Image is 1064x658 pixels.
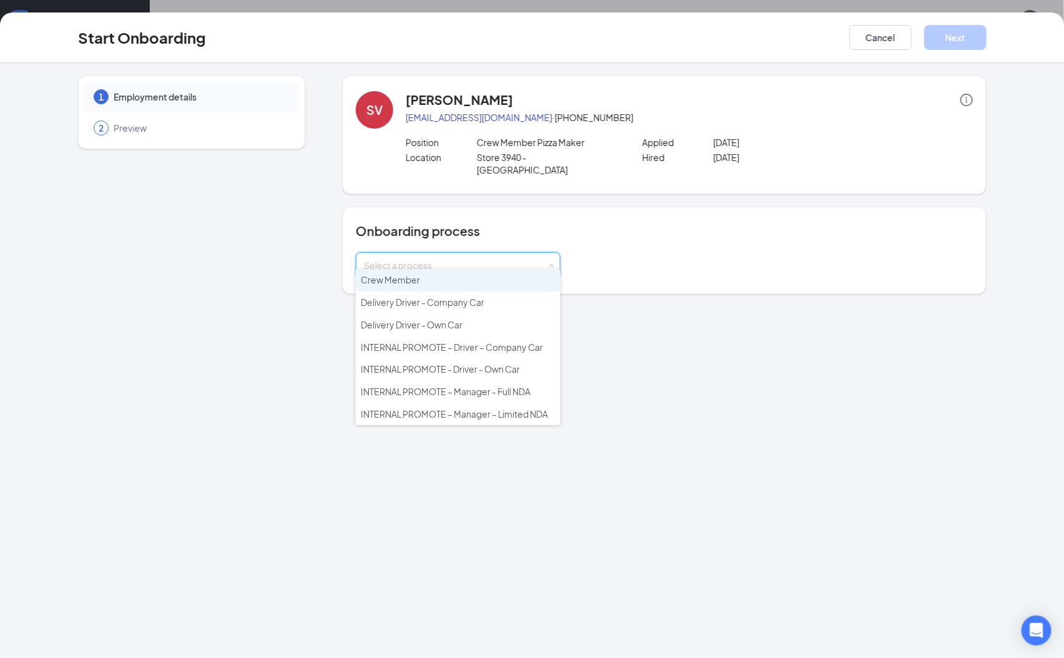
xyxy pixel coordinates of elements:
[642,136,713,149] p: Applied
[477,151,618,176] p: Store 3940 - [GEOGRAPHIC_DATA]
[361,363,520,375] span: INTERNAL PROMOTE - Driver - Own Car
[361,341,543,353] span: INTERNAL PROMOTE – Driver – Company Car
[713,151,855,164] p: [DATE]
[477,136,618,149] p: Crew Member Pizza Maker
[406,151,477,164] p: Location
[361,319,462,330] span: Delivery Driver - Own Car
[356,222,973,240] h4: Onboarding process
[366,101,383,119] div: SV
[361,386,530,397] span: INTERNAL PROMOTE – Manager - Full NDA
[361,408,548,420] span: INTERNAL PROMOTE – Manager – Limited NDA
[960,94,973,106] span: info-circle
[114,122,287,134] span: Preview
[406,136,477,149] p: Position
[99,122,104,134] span: 2
[114,91,287,103] span: Employment details
[642,151,713,164] p: Hired
[99,91,104,103] span: 1
[406,112,552,123] a: [EMAIL_ADDRESS][DOMAIN_NAME]
[406,111,973,124] p: · [PHONE_NUMBER]
[361,274,420,285] span: Crew Member
[406,91,513,109] h4: [PERSON_NAME]
[713,136,855,149] p: [DATE]
[849,25,912,50] button: Cancel
[361,297,484,308] span: Delivery Driver - Company Car
[1022,616,1052,646] div: Open Intercom Messenger
[78,27,206,48] h3: Start Onboarding
[924,25,987,50] button: Next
